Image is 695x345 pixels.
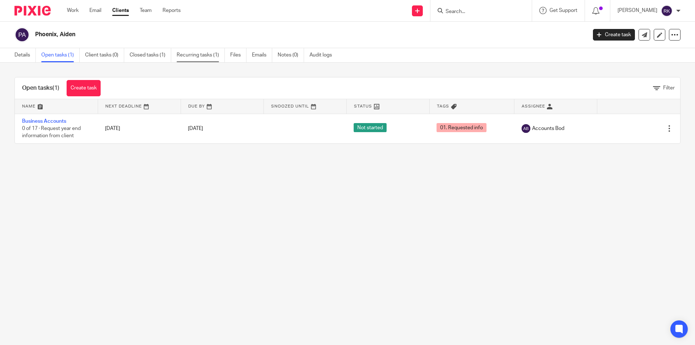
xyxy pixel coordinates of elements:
span: 01. Requested info [437,123,486,132]
a: Emails [252,48,272,62]
a: Audit logs [309,48,337,62]
a: Work [67,7,79,14]
span: Status [354,104,372,108]
img: Pixie [14,6,51,16]
img: svg%3E [14,27,30,42]
a: Closed tasks (1) [130,48,171,62]
span: Get Support [549,8,577,13]
img: svg%3E [522,124,530,133]
span: Snoozed Until [271,104,309,108]
a: Create task [67,80,101,96]
a: Notes (0) [278,48,304,62]
a: Client tasks (0) [85,48,124,62]
a: Email [89,7,101,14]
input: Search [445,9,510,15]
span: [DATE] [188,126,203,131]
a: Open tasks (1) [41,48,80,62]
td: [DATE] [98,114,181,143]
span: (1) [52,85,59,91]
a: Team [140,7,152,14]
span: Accounts Bod [532,125,564,132]
h2: Phoenix, Aiden [35,31,473,38]
a: Create task [593,29,635,41]
a: Reports [163,7,181,14]
span: Filter [663,85,675,91]
a: Files [230,48,247,62]
h1: Open tasks [22,84,59,92]
a: Details [14,48,36,62]
img: svg%3E [661,5,673,17]
span: Tags [437,104,449,108]
p: [PERSON_NAME] [618,7,657,14]
span: 0 of 17 · Request year end information from client [22,126,81,139]
a: Recurring tasks (1) [177,48,225,62]
a: Business Accounts [22,119,66,124]
span: Not started [354,123,387,132]
a: Clients [112,7,129,14]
